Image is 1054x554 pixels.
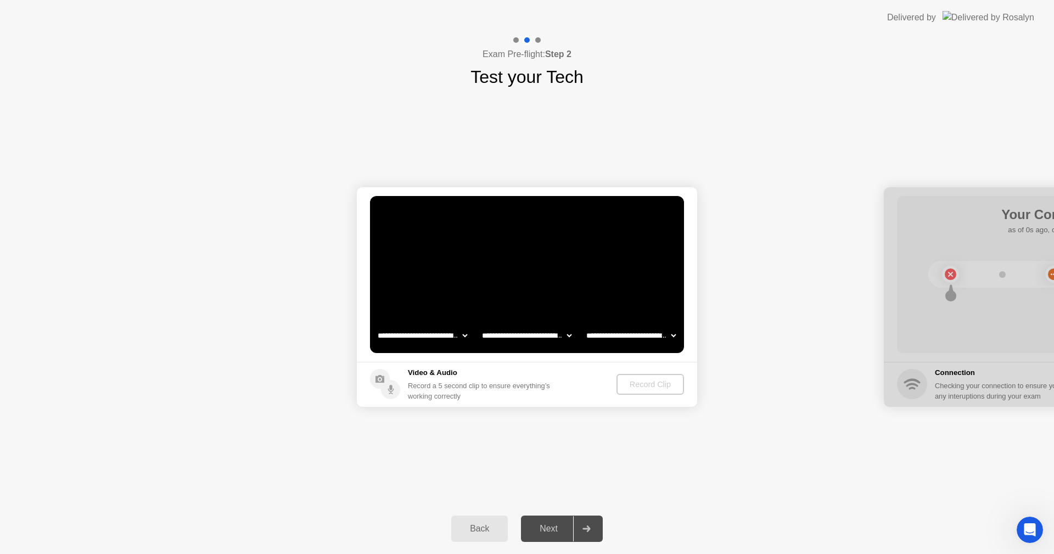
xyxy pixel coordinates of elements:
[408,380,554,401] div: Record a 5 second clip to ensure everything’s working correctly
[375,324,469,346] select: Available cameras
[351,4,371,24] div: Close
[480,324,574,346] select: Available speakers
[330,4,351,25] button: Collapse window
[887,11,936,24] div: Delivered by
[451,516,508,542] button: Back
[943,11,1034,24] img: Delivered by Rosalyn
[470,64,584,90] h1: Test your Tech
[524,524,573,534] div: Next
[408,367,554,378] h5: Video & Audio
[7,4,28,25] button: go back
[455,524,504,534] div: Back
[621,380,680,389] div: Record Clip
[483,48,571,61] h4: Exam Pre-flight:
[545,49,571,59] b: Step 2
[616,374,684,395] button: Record Clip
[584,324,678,346] select: Available microphones
[1017,517,1043,543] iframe: Intercom live chat
[521,516,603,542] button: Next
